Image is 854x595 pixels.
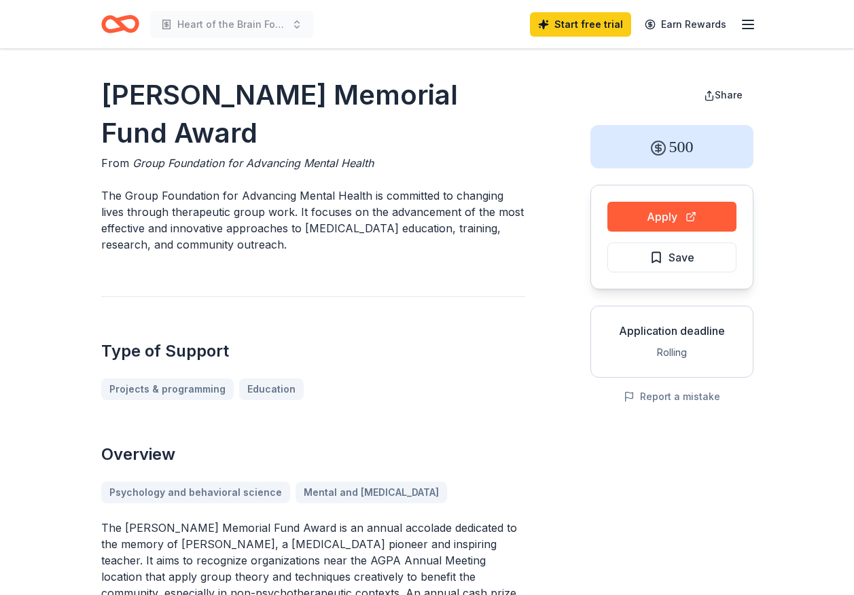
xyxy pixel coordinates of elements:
[693,82,753,109] button: Share
[607,242,736,272] button: Save
[530,12,631,37] a: Start free trial
[590,125,753,168] div: 500
[101,444,525,465] h2: Overview
[101,340,525,362] h2: Type of Support
[669,249,694,266] span: Save
[101,76,525,152] h1: [PERSON_NAME] Memorial Fund Award
[602,344,742,361] div: Rolling
[607,202,736,232] button: Apply
[637,12,734,37] a: Earn Rewards
[101,187,525,253] p: The Group Foundation for Advancing Mental Health is committed to changing lives through therapeut...
[715,89,743,101] span: Share
[132,156,374,170] span: Group Foundation for Advancing Mental Health
[101,378,234,400] a: Projects & programming
[101,155,525,171] div: From
[602,323,742,339] div: Application deadline
[239,378,304,400] a: Education
[177,16,286,33] span: Heart of the Brain Foundation
[624,389,720,405] button: Report a mistake
[150,11,313,38] button: Heart of the Brain Foundation
[101,8,139,40] a: Home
